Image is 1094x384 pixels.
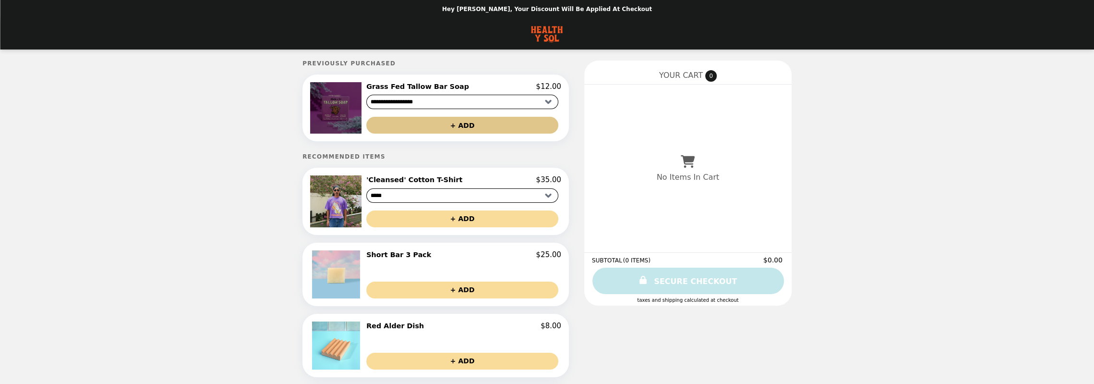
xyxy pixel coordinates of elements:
[366,322,428,330] h2: Red Alder Dish
[366,175,466,184] h2: 'Cleansed' Cotton T-Shirt
[366,95,558,109] select: Select a product variant
[312,322,362,370] img: Red Alder Dish
[310,82,364,134] img: Grass Fed Tallow Bar Soap
[536,250,561,259] p: $25.00
[592,297,784,303] div: Taxes and Shipping calculated at checkout
[312,250,362,298] img: Short Bar 3 Pack
[442,6,652,12] p: Hey [PERSON_NAME], your discount will be applied at checkout
[536,175,561,184] p: $35.00
[541,322,561,330] p: $8.00
[302,153,569,160] h5: Recommended Items
[366,353,558,370] button: + ADD
[657,173,719,182] p: No Items In Cart
[705,70,717,82] span: 0
[366,282,558,298] button: + ADD
[529,24,565,44] img: Brand Logo
[366,82,473,91] h2: Grass Fed Tallow Bar Soap
[366,211,558,227] button: + ADD
[302,60,569,67] h5: Previously Purchased
[536,82,561,91] p: $12.00
[623,257,650,264] span: ( 0 ITEMS )
[659,71,703,80] span: YOUR CART
[366,188,558,203] select: Select a product variant
[366,250,435,259] h2: Short Bar 3 Pack
[763,256,784,264] span: $0.00
[366,117,558,134] button: + ADD
[592,257,623,264] span: SUBTOTAL
[310,175,364,227] img: 'Cleansed' Cotton T-Shirt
